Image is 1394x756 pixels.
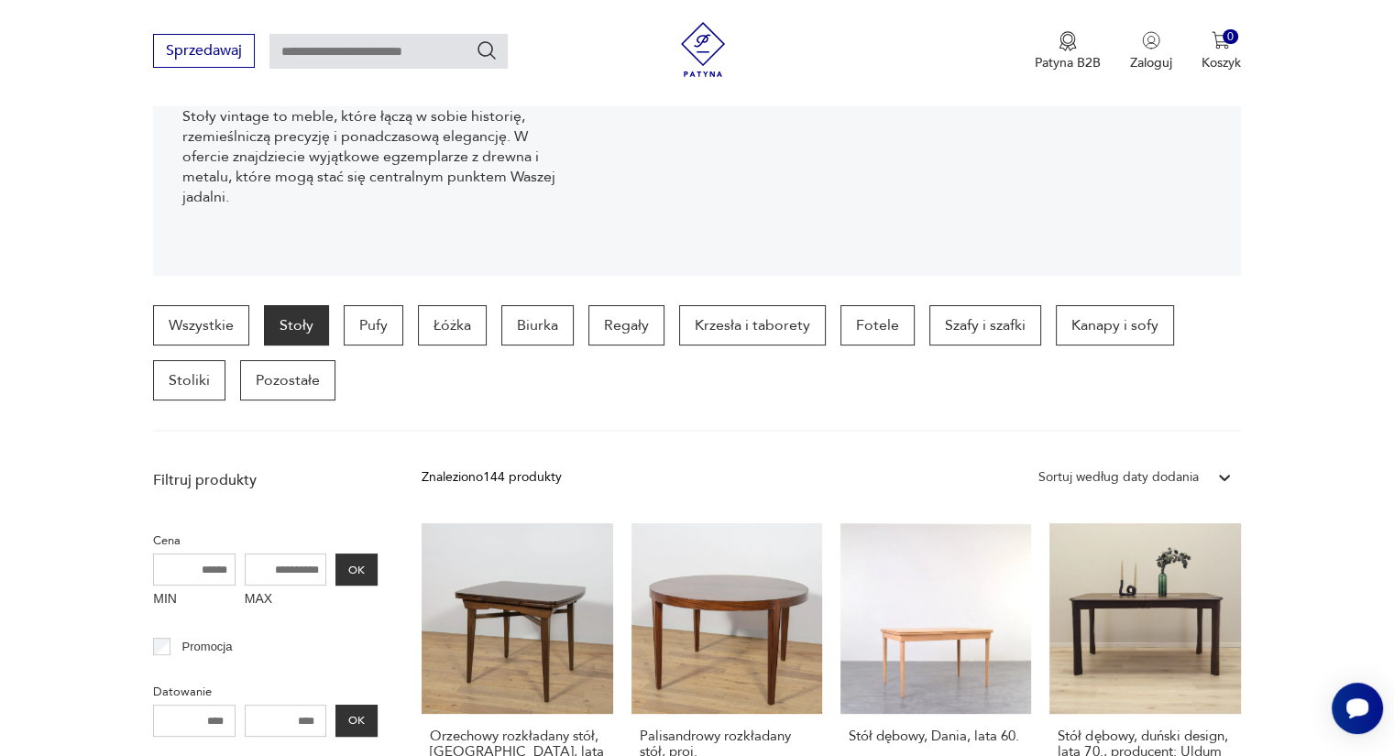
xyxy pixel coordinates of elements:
[153,34,255,68] button: Sprzedawaj
[182,637,233,657] p: Promocja
[1202,54,1241,71] p: Koszyk
[418,305,487,345] a: Łóżka
[849,729,1023,744] h3: Stół dębowy, Dania, lata 60.
[264,305,329,345] a: Stoły
[335,705,378,737] button: OK
[1130,31,1172,71] button: Zaloguj
[840,305,915,345] a: Fotele
[1223,29,1238,45] div: 0
[153,682,378,702] p: Datowanie
[1059,31,1077,51] img: Ikona medalu
[153,360,225,400] a: Stoliki
[679,305,826,345] a: Krzesła i taborety
[240,360,335,400] a: Pozostałe
[675,22,730,77] img: Patyna - sklep z meblami i dekoracjami vintage
[182,106,559,207] p: Stoły vintage to meble, które łączą w sobie historię, rzemieślniczą precyzję i ponadczasową elega...
[1332,683,1383,734] iframe: Smartsupp widget button
[1056,305,1174,345] a: Kanapy i sofy
[1035,54,1101,71] p: Patyna B2B
[153,46,255,59] a: Sprzedawaj
[153,305,249,345] a: Wszystkie
[588,305,664,345] a: Regały
[344,305,403,345] a: Pufy
[245,586,327,615] label: MAX
[1212,31,1230,49] img: Ikona koszyka
[1202,31,1241,71] button: 0Koszyk
[335,553,378,586] button: OK
[422,467,562,488] div: Znaleziono 144 produkty
[1038,467,1199,488] div: Sortuj według daty dodania
[476,39,498,61] button: Szukaj
[153,531,378,551] p: Cena
[153,586,236,615] label: MIN
[1035,31,1101,71] a: Ikona medaluPatyna B2B
[153,470,378,490] p: Filtruj produkty
[501,305,574,345] a: Biurka
[1130,54,1172,71] p: Zaloguj
[929,305,1041,345] a: Szafy i szafki
[1035,31,1101,71] button: Patyna B2B
[1142,31,1160,49] img: Ikonka użytkownika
